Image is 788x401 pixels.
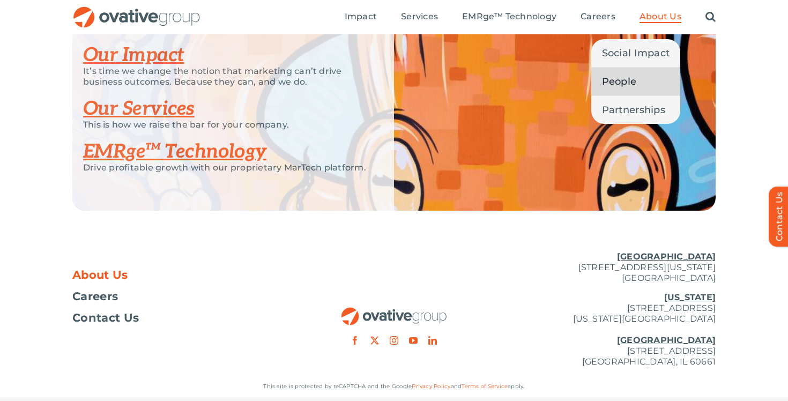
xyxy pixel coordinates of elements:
[664,292,716,302] u: [US_STATE]
[351,336,359,345] a: facebook
[602,102,665,117] span: Partnerships
[72,291,287,302] a: Careers
[83,66,367,87] p: It’s time we change the notion that marketing can’t drive business outcomes. Because they can, an...
[83,120,367,130] p: This is how we raise the bar for your company.
[617,335,716,345] u: [GEOGRAPHIC_DATA]
[72,313,139,323] span: Contact Us
[462,383,508,390] a: Terms of Service
[83,97,195,121] a: Our Services
[72,291,118,302] span: Careers
[462,11,556,23] a: EMRge™ Technology
[581,11,615,22] span: Careers
[83,43,184,67] a: Our Impact
[640,11,681,23] a: About Us
[501,251,716,284] p: [STREET_ADDRESS][US_STATE] [GEOGRAPHIC_DATA]
[345,11,377,22] span: Impact
[602,46,670,61] span: Social Impact
[83,140,266,164] a: EMRge™ Technology
[72,381,716,392] p: This site is protected by reCAPTCHA and the Google and apply.
[83,162,367,173] p: Drive profitable growth with our proprietary MarTech platform.
[412,383,450,390] a: Privacy Policy
[72,270,287,280] a: About Us
[428,336,437,345] a: linkedin
[390,336,398,345] a: instagram
[462,11,556,22] span: EMRge™ Technology
[705,11,716,23] a: Search
[602,74,637,89] span: People
[401,11,438,22] span: Services
[581,11,615,23] a: Careers
[345,11,377,23] a: Impact
[591,68,681,95] a: People
[72,270,128,280] span: About Us
[591,96,681,124] a: Partnerships
[72,270,287,323] nav: Footer Menu
[640,11,681,22] span: About Us
[617,251,716,262] u: [GEOGRAPHIC_DATA]
[370,336,379,345] a: twitter
[72,5,201,16] a: OG_Full_horizontal_RGB
[72,313,287,323] a: Contact Us
[501,292,716,367] p: [STREET_ADDRESS] [US_STATE][GEOGRAPHIC_DATA] [STREET_ADDRESS] [GEOGRAPHIC_DATA], IL 60661
[409,336,418,345] a: youtube
[591,39,681,67] a: Social Impact
[340,306,448,316] a: OG_Full_horizontal_RGB
[401,11,438,23] a: Services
